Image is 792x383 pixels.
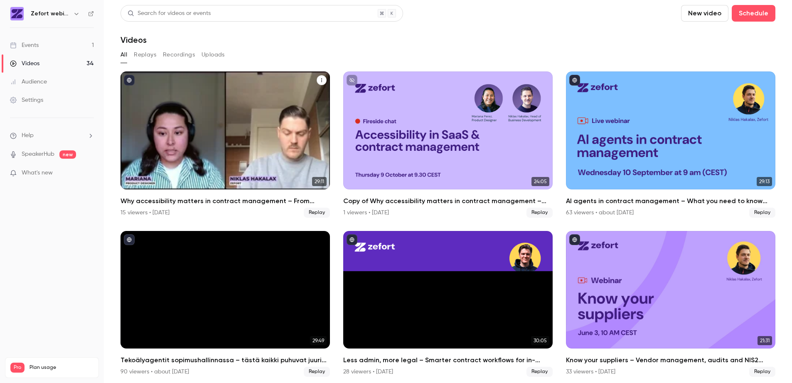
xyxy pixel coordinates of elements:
[566,209,634,217] div: 63 viewers • about [DATE]
[10,7,24,20] img: Zefort webinars
[30,364,93,371] span: Plan usage
[566,71,775,218] a: 29:13AI agents in contract management – What you need to know right now63 viewers • about [DATE]R...
[124,234,135,245] button: published
[566,231,775,377] a: 21:31Know your suppliers – Vendor management, audits and NIS2 compliance33 viewers • [DATE]Replay
[22,131,34,140] span: Help
[343,231,553,377] li: Less admin, more legal – Smarter contract workflows for in-house teams
[758,336,772,345] span: 21:31
[10,131,94,140] li: help-dropdown-opener
[347,75,357,86] button: unpublished
[569,75,580,86] button: published
[121,355,330,365] h2: Tekoälyagentit sopimushallinnassa – tästä kaikki puhuvat juuri nyt
[31,10,70,18] h6: Zefort webinars
[121,231,330,377] li: Tekoälyagentit sopimushallinnassa – tästä kaikki puhuvat juuri nyt
[343,231,553,377] a: 30:05Less admin, more legal – Smarter contract workflows for in-house teams28 viewers • [DATE]Replay
[749,367,775,377] span: Replay
[128,9,211,18] div: Search for videos or events
[124,75,135,86] button: published
[566,355,775,365] h2: Know your suppliers – Vendor management, audits and NIS2 compliance
[121,48,127,61] button: All
[163,48,195,61] button: Recordings
[343,196,553,206] h2: Copy of Why accessibility matters in contract management – From regulation to real-world usability
[22,150,54,159] a: SpeakerHub
[59,150,76,159] span: new
[22,169,53,177] span: What's new
[304,367,330,377] span: Replay
[121,231,330,377] a: 29:49Tekoälyagentit sopimushallinnassa – tästä kaikki puhuvat juuri nyt90 viewers • about [DATE]R...
[10,59,39,68] div: Videos
[134,48,156,61] button: Replays
[732,5,775,22] button: Schedule
[343,71,553,218] li: Copy of Why accessibility matters in contract management – From regulation to real-world usability
[343,368,393,376] div: 28 viewers • [DATE]
[566,368,615,376] div: 33 viewers • [DATE]
[343,209,389,217] div: 1 viewers • [DATE]
[202,48,225,61] button: Uploads
[121,196,330,206] h2: Why accessibility matters in contract management – From regulation to real-world usability
[312,177,327,186] span: 29:11
[566,196,775,206] h2: AI agents in contract management – What you need to know right now
[304,208,330,218] span: Replay
[749,208,775,218] span: Replay
[569,234,580,245] button: published
[347,234,357,245] button: published
[310,336,327,345] span: 29:49
[10,96,43,104] div: Settings
[566,71,775,218] li: AI agents in contract management – What you need to know right now
[343,355,553,365] h2: Less admin, more legal – Smarter contract workflows for in-house teams
[121,35,147,45] h1: Videos
[121,5,775,378] section: Videos
[531,177,549,186] span: 24:05
[10,41,39,49] div: Events
[343,71,553,218] a: 24:05Copy of Why accessibility matters in contract management – From regulation to real-world usa...
[681,5,728,22] button: New video
[10,363,25,373] span: Pro
[121,368,189,376] div: 90 viewers • about [DATE]
[84,169,94,177] iframe: Noticeable Trigger
[121,71,330,218] li: Why accessibility matters in contract management – From regulation to real-world usability
[531,336,549,345] span: 30:05
[10,78,47,86] div: Audience
[526,367,553,377] span: Replay
[757,177,772,186] span: 29:13
[566,231,775,377] li: Know your suppliers – Vendor management, audits and NIS2 compliance
[526,208,553,218] span: Replay
[121,209,170,217] div: 15 viewers • [DATE]
[121,71,330,218] a: 29:11Why accessibility matters in contract management – From regulation to real-world usability15...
